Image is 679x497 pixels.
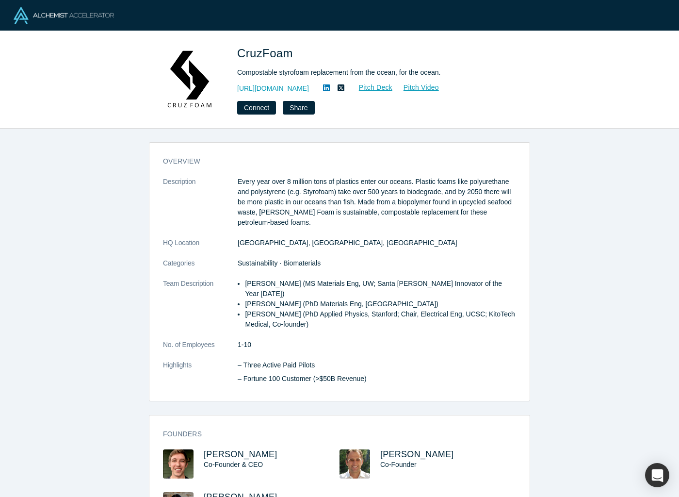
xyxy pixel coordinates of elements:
[163,279,238,340] dt: Team Description
[238,177,516,228] p: Every year over 8 million tons of plastics enter our oceans. Plastic foams like polyurethane and ...
[163,238,238,258] dt: HQ Location
[238,259,321,267] span: Sustainability · Biomaterials
[163,429,502,439] h3: Founders
[380,449,454,459] a: [PERSON_NAME]
[163,340,238,360] dt: No. of Employees
[14,7,114,24] img: Alchemist Logo
[245,299,516,309] p: [PERSON_NAME] (PhD Materials Eng, [GEOGRAPHIC_DATA])
[204,461,263,468] span: Co-Founder & CEO
[237,47,296,60] span: CruzFoam
[163,156,502,166] h3: overview
[283,101,314,115] button: Share
[238,374,516,384] p: – Fortune 100 Customer (>$50B Revenue)
[163,177,238,238] dt: Description
[238,340,516,350] dd: 1-10
[163,449,194,479] img: John Felts's Profile Image
[238,238,516,248] dd: [GEOGRAPHIC_DATA], [GEOGRAPHIC_DATA], [GEOGRAPHIC_DATA]
[237,83,309,94] a: [URL][DOMAIN_NAME]
[163,360,238,394] dt: Highlights
[163,258,238,279] dt: Categories
[339,449,370,479] img: Marco Rolandi's Profile Image
[238,360,516,370] p: – Three Active Paid Pilots
[204,449,277,459] a: [PERSON_NAME]
[156,45,224,113] img: CruzFoam's Logo
[237,101,276,115] button: Connect
[348,82,393,93] a: Pitch Deck
[245,279,516,299] p: [PERSON_NAME] (MS Materials Eng, UW; Santa [PERSON_NAME] Innovator of the Year [DATE])
[245,309,516,330] p: [PERSON_NAME] (PhD Applied Physics, Stanford; Chair, Electrical Eng, UCSC; KitoTech Medical, Co-f...
[393,82,439,93] a: Pitch Video
[237,67,509,78] div: Compostable styrofoam replacement from the ocean, for the ocean.
[380,461,417,468] span: Co-Founder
